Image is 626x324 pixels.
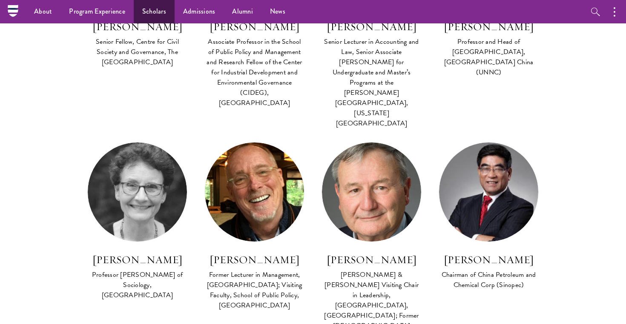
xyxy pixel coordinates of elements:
[204,37,304,108] div: Associate Professor in the School of Public Policy and Management and Research Fellow of the Cent...
[439,253,539,267] h3: [PERSON_NAME]
[87,37,187,67] div: Senior Fellow, Centre for Civil Society and Governance, The [GEOGRAPHIC_DATA]
[87,270,187,300] div: Professor [PERSON_NAME] of Sociology, [GEOGRAPHIC_DATA]
[204,270,304,310] div: Former Lecturer in Management, [GEOGRAPHIC_DATA]; Visiting Faculty, School of Public Policy, [GEO...
[204,253,304,267] h3: [PERSON_NAME]
[204,142,304,311] a: [PERSON_NAME] Former Lecturer in Management, [GEOGRAPHIC_DATA]; Visiting Faculty, School of Publi...
[87,142,187,301] a: [PERSON_NAME] Professor [PERSON_NAME] of Sociology, [GEOGRAPHIC_DATA]
[439,142,539,291] a: [PERSON_NAME] Chairman of China Petroleum and Chemical Corp (Sinopec)
[322,20,422,34] h3: [PERSON_NAME]
[439,270,539,290] div: Chairman of China Petroleum and Chemical Corp (Sinopec)
[87,20,187,34] h3: [PERSON_NAME]
[87,253,187,267] h3: [PERSON_NAME]
[204,20,304,34] h3: [PERSON_NAME]
[322,253,422,267] h3: [PERSON_NAME]
[439,37,539,77] div: Professor and Head of [GEOGRAPHIC_DATA], [GEOGRAPHIC_DATA] China (UNNC)
[439,20,539,34] h3: [PERSON_NAME]
[322,37,422,128] div: Senior Lecturer in Accounting and Law, Senior Associate [PERSON_NAME] for Undergraduate and Maste...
